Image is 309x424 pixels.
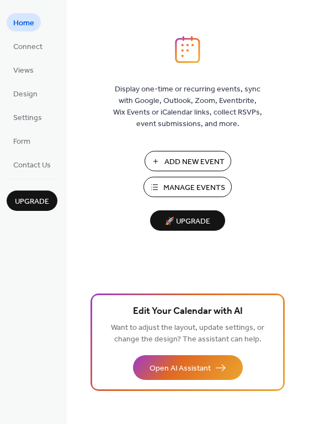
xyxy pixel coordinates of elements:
[15,196,49,208] span: Upgrade
[175,36,200,63] img: logo_icon.svg
[7,155,57,173] a: Contact Us
[143,177,232,197] button: Manage Events
[111,320,264,347] span: Want to adjust the layout, update settings, or change the design? The assistant can help.
[163,182,225,194] span: Manage Events
[7,13,41,31] a: Home
[7,132,37,150] a: Form
[133,355,243,380] button: Open AI Assistant
[164,156,225,168] span: Add New Event
[157,214,219,229] span: 🚀 Upgrade
[13,136,30,148] span: Form
[7,61,40,79] a: Views
[113,84,262,130] span: Display one-time or recurring events, sync with Google, Outlook, Zoom, Eventbrite, Wix Events or ...
[7,84,44,102] a: Design
[7,191,57,211] button: Upgrade
[13,41,42,53] span: Connect
[13,160,51,171] span: Contact Us
[150,363,211,374] span: Open AI Assistant
[13,89,38,100] span: Design
[145,151,231,171] button: Add New Event
[150,210,225,231] button: 🚀 Upgrade
[133,304,243,319] span: Edit Your Calendar with AI
[13,65,34,77] span: Views
[7,108,49,126] a: Settings
[13,112,42,124] span: Settings
[7,37,49,55] a: Connect
[13,18,34,29] span: Home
